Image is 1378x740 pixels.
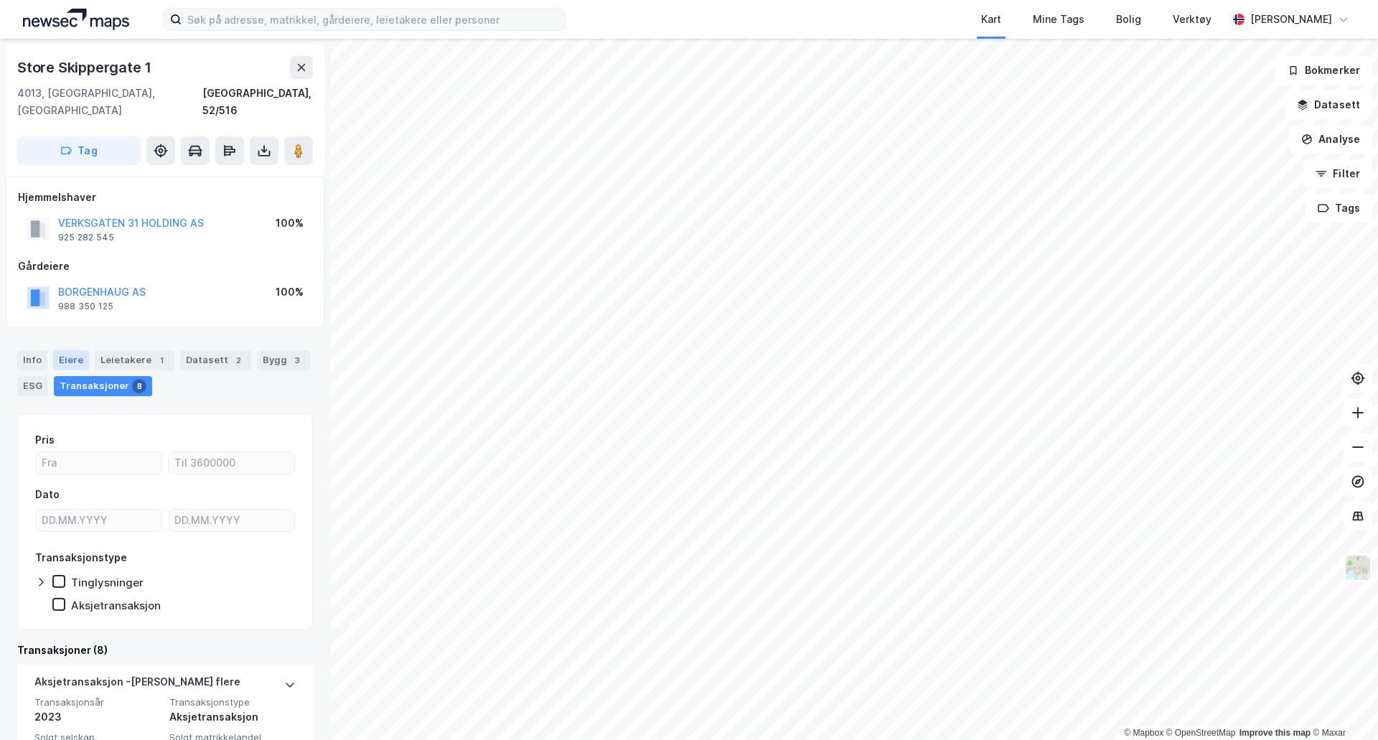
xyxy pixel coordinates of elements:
[36,510,161,531] input: DD.MM.YYYY
[35,431,55,449] div: Pris
[95,350,174,370] div: Leietakere
[182,9,565,30] input: Søk på adresse, matrikkel, gårdeiere, leietakere eller personer
[35,549,127,566] div: Transaksjonstype
[169,708,296,726] div: Aksjetransaksjon
[34,708,161,726] div: 2023
[1344,554,1372,581] img: Z
[1275,56,1372,85] button: Bokmerker
[169,452,294,474] input: Til 3600000
[290,353,304,367] div: 3
[17,85,202,119] div: 4013, [GEOGRAPHIC_DATA], [GEOGRAPHIC_DATA]
[36,452,161,474] input: Fra
[58,301,113,312] div: 988 350 125
[1289,125,1372,154] button: Analyse
[169,696,296,708] span: Transaksjonstype
[23,9,129,30] img: logo.a4113a55bc3d86da70a041830d287a7e.svg
[132,379,146,393] div: 8
[71,599,161,612] div: Aksjetransaksjon
[58,232,114,243] div: 925 282 545
[17,642,313,659] div: Transaksjoner (8)
[71,576,144,589] div: Tinglysninger
[17,56,154,79] div: Store Skippergate 1
[257,350,310,370] div: Bygg
[17,350,47,370] div: Info
[169,510,294,531] input: DD.MM.YYYY
[276,215,304,232] div: 100%
[981,11,1001,28] div: Kart
[18,258,312,275] div: Gårdeiere
[1124,728,1163,738] a: Mapbox
[1166,728,1236,738] a: OpenStreetMap
[180,350,251,370] div: Datasett
[1239,728,1311,738] a: Improve this map
[1173,11,1211,28] div: Verktøy
[276,284,304,301] div: 100%
[1116,11,1141,28] div: Bolig
[1306,194,1372,223] button: Tags
[34,696,161,708] span: Transaksjonsår
[231,353,245,367] div: 2
[154,353,169,367] div: 1
[1306,671,1378,740] iframe: Chat Widget
[17,376,48,396] div: ESG
[202,85,313,119] div: [GEOGRAPHIC_DATA], 52/516
[1285,90,1372,119] button: Datasett
[34,673,240,696] div: Aksjetransaksjon - [PERSON_NAME] flere
[54,376,152,396] div: Transaksjoner
[18,189,312,206] div: Hjemmelshaver
[17,136,141,165] button: Tag
[35,486,60,503] div: Dato
[1306,671,1378,740] div: Kontrollprogram for chat
[53,350,89,370] div: Eiere
[1033,11,1084,28] div: Mine Tags
[1303,159,1372,188] button: Filter
[1250,11,1332,28] div: [PERSON_NAME]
